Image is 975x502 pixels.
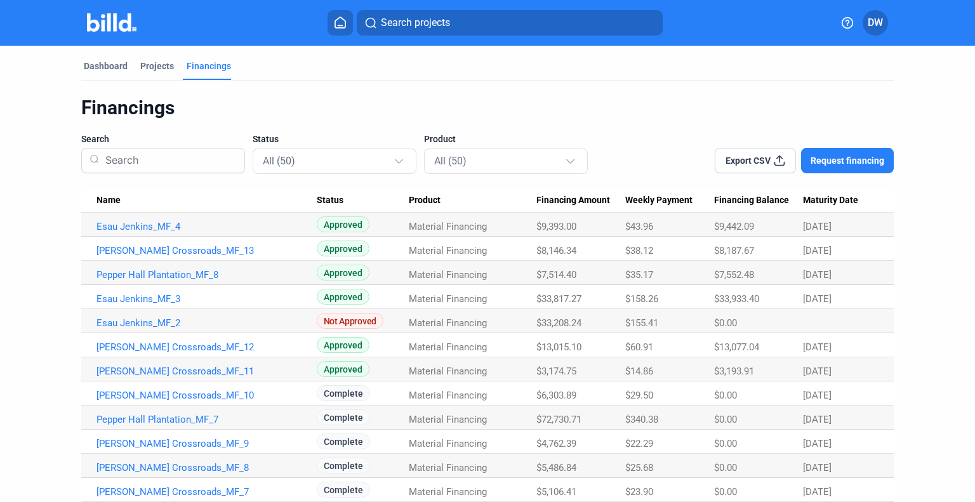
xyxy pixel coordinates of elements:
span: $4,762.39 [536,438,576,449]
span: Not Approved [317,313,383,329]
span: Complete [317,385,370,401]
span: $22.29 [625,438,653,449]
button: Request financing [801,148,894,173]
span: $155.41 [625,317,658,329]
span: $7,552.48 [714,269,754,281]
span: Approved [317,241,369,256]
span: $8,187.67 [714,245,754,256]
span: Search [81,133,109,145]
span: [DATE] [803,438,832,449]
span: $3,193.91 [714,366,754,377]
span: Financing Amount [536,195,610,206]
div: Financing Balance [714,195,803,206]
span: [DATE] [803,341,832,353]
span: Financing Balance [714,195,789,206]
span: Material Financing [409,293,487,305]
span: $0.00 [714,317,737,329]
span: $33,817.27 [536,293,581,305]
span: Material Financing [409,486,487,498]
div: Projects [140,60,174,72]
span: Approved [317,265,369,281]
input: Search [100,144,237,177]
span: $158.26 [625,293,658,305]
span: $7,514.40 [536,269,576,281]
a: [PERSON_NAME] Crossroads_MF_8 [96,462,317,473]
span: Complete [317,458,370,473]
span: $35.17 [625,269,653,281]
span: [DATE] [803,366,832,377]
span: Approved [317,337,369,353]
span: $23.90 [625,486,653,498]
a: Esau Jenkins_MF_2 [96,317,317,329]
div: Name [96,195,317,206]
a: Pepper Hall Plantation_MF_7 [96,414,317,425]
mat-select-trigger: All (50) [263,155,295,167]
a: [PERSON_NAME] Crossroads_MF_7 [96,486,317,498]
span: Material Financing [409,366,487,377]
span: [DATE] [803,269,832,281]
span: Material Financing [409,438,487,449]
a: [PERSON_NAME] Crossroads_MF_13 [96,245,317,256]
span: $0.00 [714,438,737,449]
span: [DATE] [803,486,832,498]
div: Product [409,195,536,206]
span: $0.00 [714,414,737,425]
span: Status [253,133,279,145]
span: Approved [317,216,369,232]
span: $0.00 [714,462,737,473]
button: DW [863,10,888,36]
a: [PERSON_NAME] Crossroads_MF_11 [96,366,317,377]
span: $38.12 [625,245,653,256]
span: Material Financing [409,221,487,232]
span: Material Financing [409,317,487,329]
span: $9,393.00 [536,221,576,232]
a: [PERSON_NAME] Crossroads_MF_12 [96,341,317,353]
div: Financing Amount [536,195,625,206]
span: $3,174.75 [536,366,576,377]
a: [PERSON_NAME] Crossroads_MF_9 [96,438,317,449]
span: $13,015.10 [536,341,581,353]
span: $0.00 [714,486,737,498]
div: Weekly Payment [625,195,713,206]
span: $9,442.09 [714,221,754,232]
span: Approved [317,361,369,377]
span: Complete [317,482,370,498]
span: Name [96,195,121,206]
mat-select-trigger: All (50) [434,155,467,167]
span: $60.91 [625,341,653,353]
span: $13,077.04 [714,341,759,353]
span: Maturity Date [803,195,858,206]
span: Material Financing [409,414,487,425]
a: Esau Jenkins_MF_3 [96,293,317,305]
span: Material Financing [409,245,487,256]
span: $6,303.89 [536,390,576,401]
span: $29.50 [625,390,653,401]
span: $33,933.40 [714,293,759,305]
span: Product [409,195,441,206]
div: Financings [187,60,231,72]
span: $340.38 [625,414,658,425]
a: [PERSON_NAME] Crossroads_MF_10 [96,390,317,401]
span: $72,730.71 [536,414,581,425]
span: $5,486.84 [536,462,576,473]
span: [DATE] [803,414,832,425]
span: DW [868,15,883,30]
span: Product [424,133,456,145]
a: Esau Jenkins_MF_4 [96,221,317,232]
span: Request financing [811,154,884,167]
button: Export CSV [715,148,796,173]
span: Material Financing [409,390,487,401]
span: Approved [317,289,369,305]
span: Material Financing [409,462,487,473]
span: $5,106.41 [536,486,576,498]
span: $8,146.34 [536,245,576,256]
span: Status [317,195,343,206]
span: $33,208.24 [536,317,581,329]
span: Complete [317,409,370,425]
div: Dashboard [84,60,128,72]
span: [DATE] [803,293,832,305]
span: Search projects [381,15,450,30]
span: [DATE] [803,390,832,401]
span: [DATE] [803,245,832,256]
img: Billd Company Logo [87,13,137,32]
